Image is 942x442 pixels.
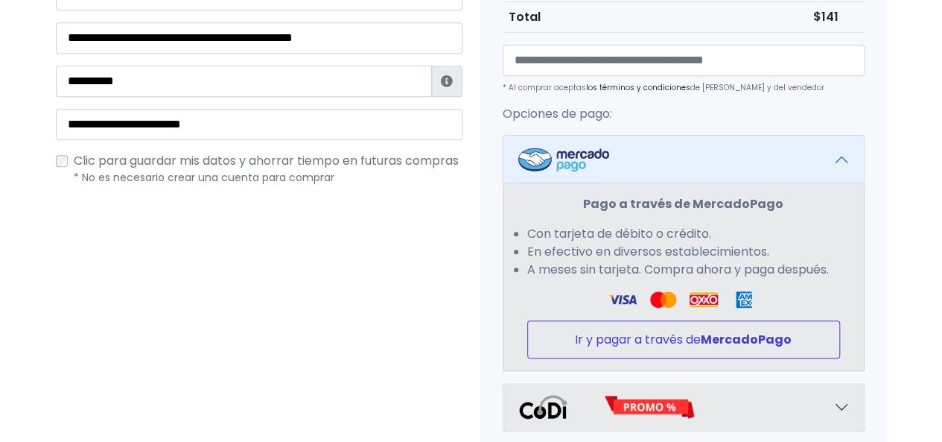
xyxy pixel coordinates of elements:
[527,261,840,279] li: A meses sin tarjeta. Compra ahora y paga después.
[503,82,865,93] p: * Al comprar aceptas de [PERSON_NAME] y del vendedor
[518,395,568,419] img: Codi Logo
[608,291,637,309] img: Visa Logo
[586,82,690,93] a: los términos y condiciones
[518,148,609,171] img: Mercadopago Logo
[527,243,840,261] li: En efectivo en diversos establecimientos.
[649,291,677,309] img: Visa Logo
[701,331,792,348] strong: MercadoPago
[806,1,864,32] td: $141
[441,75,453,87] i: Estafeta lo usará para ponerse en contacto en caso de tener algún problema con el envío
[690,291,718,309] img: Oxxo Logo
[74,170,462,186] p: * No es necesario crear una cuenta para comprar
[583,195,783,212] strong: Pago a través de MercadoPago
[503,1,807,32] th: Total
[503,105,865,123] p: Opciones de pago:
[527,225,840,243] li: Con tarjeta de débito o crédito.
[527,321,840,359] button: Ir y pagar a través deMercadoPago
[730,291,758,309] img: Amex Logo
[74,152,459,169] span: Clic para guardar mis datos y ahorrar tiempo en futuras compras
[604,395,696,419] img: Promo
